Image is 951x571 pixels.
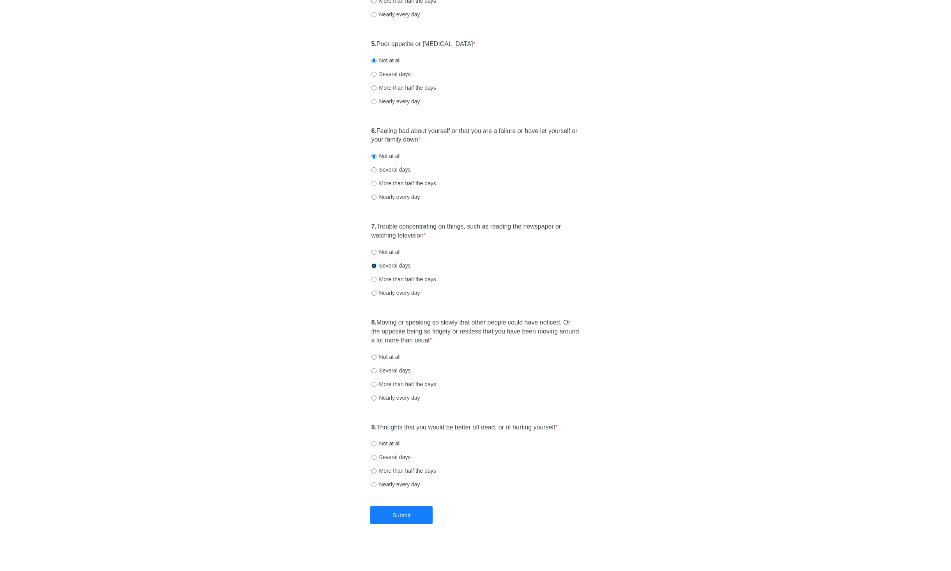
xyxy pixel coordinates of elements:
label: Nearly every day [371,193,420,201]
input: More than half the days [371,468,377,473]
input: Nearly every day [371,195,377,200]
label: Not at all [371,248,401,256]
label: Not at all [371,440,401,447]
input: Not at all [371,355,377,360]
input: More than half the days [371,382,377,387]
button: Submit [370,506,433,524]
label: Nearly every day [371,289,420,297]
label: More than half the days [371,380,436,388]
strong: 8. [371,319,377,326]
input: Not at all [371,441,377,446]
input: More than half the days [371,277,377,282]
input: Nearly every day [371,99,377,104]
strong: 5. [371,41,377,47]
label: Several days [371,70,411,78]
label: Nearly every day [371,481,420,488]
input: More than half the days [371,181,377,186]
label: Several days [371,367,411,374]
label: Trouble concentrating on things, such as reading the newspaper or watching television [371,222,580,240]
strong: 9. [371,424,377,431]
input: Several days [371,368,377,373]
label: Several days [371,166,411,174]
label: Moving or speaking so slowly that other people could have noticed. Or the opposite being so fidge... [371,318,580,345]
label: Not at all [371,152,401,160]
input: Not at all [371,250,377,255]
input: Several days [371,263,377,268]
label: More than half the days [371,467,436,475]
input: Nearly every day [371,291,377,296]
label: Several days [371,262,411,270]
label: Nearly every day [371,11,420,18]
label: Nearly every day [371,394,420,402]
label: More than half the days [371,84,436,92]
label: Poor appetite or [MEDICAL_DATA] [371,40,475,49]
input: Several days [371,455,377,460]
label: Not at all [371,353,401,361]
label: Several days [371,453,411,461]
input: Several days [371,167,377,172]
strong: 7. [371,223,377,230]
input: Not at all [371,58,377,63]
input: Nearly every day [371,482,377,487]
input: More than half the days [371,85,377,90]
label: Not at all [371,57,401,64]
input: Not at all [371,154,377,159]
label: Nearly every day [371,98,420,105]
label: More than half the days [371,275,436,283]
strong: 6. [371,128,377,134]
input: Nearly every day [371,12,377,17]
label: Feeling bad about yourself or that you are a failure or have let yourself or your family down [371,127,580,145]
input: Several days [371,72,377,77]
label: Thoughts that you would be better off dead, or of hurting yourself [371,423,558,432]
label: More than half the days [371,179,436,187]
input: Nearly every day [371,395,377,401]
